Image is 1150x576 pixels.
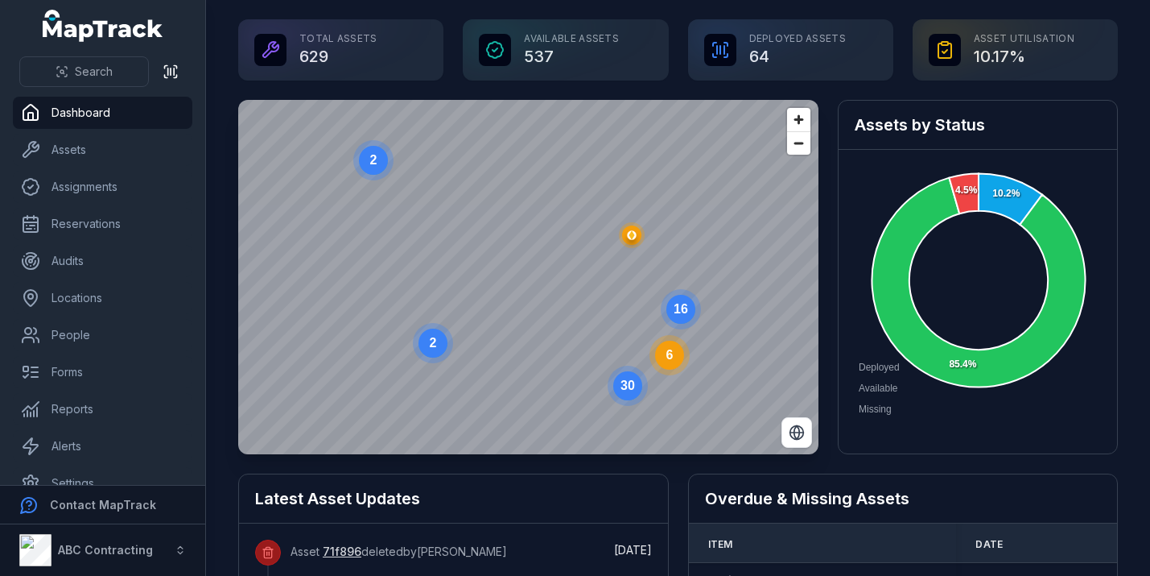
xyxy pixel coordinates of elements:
[859,362,900,373] span: Deployed
[19,56,149,87] button: Search
[238,100,818,454] canvas: Map
[13,356,192,388] a: Forms
[13,319,192,351] a: People
[666,348,674,362] text: 6
[674,302,688,316] text: 16
[975,538,1003,551] span: Date
[13,467,192,499] a: Settings
[13,282,192,314] a: Locations
[614,543,652,557] time: 05/09/2025, 10:45:39 am
[705,487,1102,510] h2: Overdue & Missing Assets
[13,393,192,425] a: Reports
[781,417,812,448] button: Switch to Satellite View
[620,379,635,392] text: 30
[787,108,810,131] button: Zoom in
[787,131,810,155] button: Zoom out
[255,487,652,510] h2: Latest Asset Updates
[855,114,1101,136] h2: Assets by Status
[13,171,192,203] a: Assignments
[370,153,377,167] text: 2
[291,545,507,558] span: Asset deleted by [PERSON_NAME]
[859,404,892,415] span: Missing
[13,208,192,240] a: Reservations
[859,383,897,394] span: Available
[58,543,153,557] strong: ABC Contracting
[50,498,156,512] strong: Contact MapTrack
[614,543,652,557] span: [DATE]
[708,538,733,551] span: Item
[13,97,192,129] a: Dashboard
[75,64,113,80] span: Search
[13,134,192,166] a: Assets
[430,336,437,350] text: 2
[13,245,192,277] a: Audits
[323,544,361,560] a: 71f896
[43,10,163,42] a: MapTrack
[13,430,192,462] a: Alerts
